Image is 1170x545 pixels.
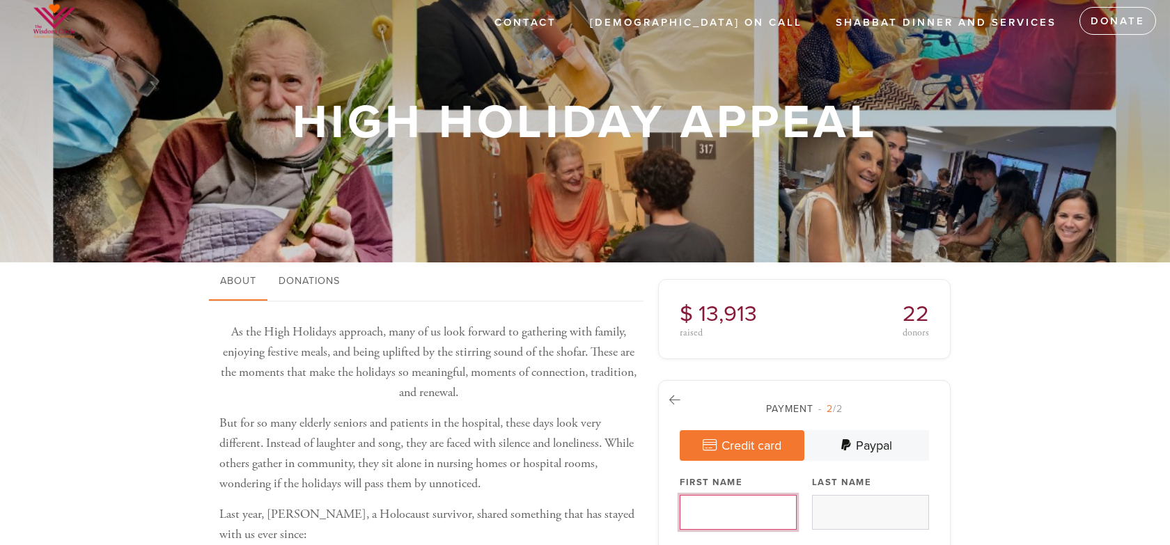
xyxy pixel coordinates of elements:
div: raised [680,328,800,338]
label: Last Name [812,476,872,489]
a: Credit card [680,430,804,461]
div: donors [809,328,929,338]
p: Last year, [PERSON_NAME], a Holocaust survivor, shared something that has stayed with us ever since: [219,505,637,545]
span: /2 [818,403,843,415]
a: [DEMOGRAPHIC_DATA] On Call [579,10,813,36]
span: $ [680,301,693,327]
p: But for so many elderly seniors and patients in the hospital, these days look very different. Ins... [219,413,637,493]
a: Donations [267,262,351,301]
h2: 22 [809,301,929,327]
a: About [209,262,267,301]
a: Shabbat Dinner and Services [825,10,1067,36]
p: As the High Holidays approach, many of us look forward to gathering with family, enjoying festive... [219,322,637,402]
a: Donate [1079,7,1156,35]
h1: High Holiday Appeal [292,100,878,145]
span: 2 [827,403,833,415]
a: Paypal [804,430,929,461]
label: First Name [680,476,742,489]
span: 13,913 [699,301,757,327]
div: Payment [680,402,929,416]
a: Contact [484,10,567,36]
